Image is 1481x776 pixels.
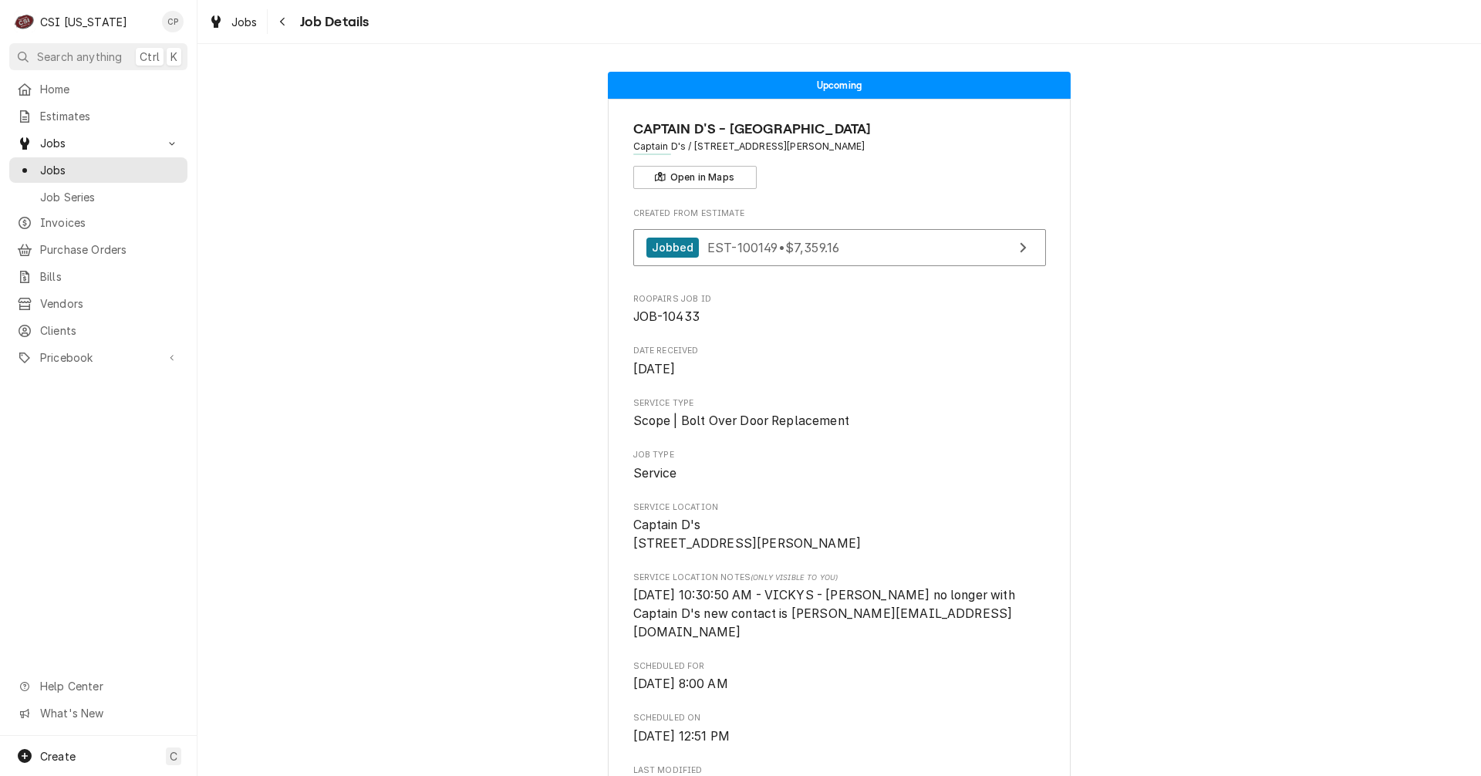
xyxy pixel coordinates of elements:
a: Go to Help Center [9,673,187,699]
a: Purchase Orders [9,237,187,262]
span: Home [40,81,180,97]
button: Navigate back [271,9,295,34]
span: [DATE] 10:30:50 AM - VICKYS - [PERSON_NAME] no longer with Captain D's new contact is [PERSON_NAM... [633,588,1018,639]
span: Date Received [633,360,1046,379]
div: Scheduled For [633,660,1046,693]
span: [DATE] 12:51 PM [633,729,730,744]
span: Address [633,140,1046,154]
span: Scheduled On [633,727,1046,746]
span: Service Location Notes [633,572,1046,584]
div: Status [608,72,1071,99]
div: Roopairs Job ID [633,293,1046,326]
span: What's New [40,705,178,721]
a: Go to Pricebook [9,345,187,370]
span: K [170,49,177,65]
span: Scheduled For [633,660,1046,673]
span: Upcoming [817,80,862,90]
a: Jobs [9,157,187,183]
span: Captain D's [STREET_ADDRESS][PERSON_NAME] [633,518,862,551]
a: Job Series [9,184,187,210]
div: C [14,11,35,32]
span: EST-100149 • $7,359.16 [707,239,839,255]
span: Jobs [40,135,157,151]
span: Create [40,750,76,763]
span: Scope | Bolt Over Door Replacement [633,413,849,428]
span: Invoices [40,214,180,231]
span: Created From Estimate [633,207,1046,220]
span: Service Type [633,397,1046,410]
div: Date Received [633,345,1046,378]
span: Help Center [40,678,178,694]
div: CSI [US_STATE] [40,14,127,30]
a: Estimates [9,103,187,129]
span: Job Details [295,12,369,32]
a: Go to Jobs [9,130,187,156]
span: [object Object] [633,586,1046,641]
span: Job Series [40,189,180,205]
span: Vendors [40,295,180,312]
span: Bills [40,268,180,285]
div: [object Object] [633,572,1046,641]
a: Clients [9,318,187,343]
span: Service Type [633,412,1046,430]
span: [DATE] 8:00 AM [633,676,728,691]
a: Bills [9,264,187,289]
span: Estimates [40,108,180,124]
span: Service Location [633,516,1046,552]
span: Scheduled On [633,712,1046,724]
span: (Only Visible to You) [751,573,838,582]
div: CP [162,11,184,32]
div: Craig Pierce's Avatar [162,11,184,32]
div: Jobbed [646,238,700,258]
span: Jobs [40,162,180,178]
div: Client Information [633,119,1046,189]
span: Scheduled For [633,675,1046,693]
span: Roopairs Job ID [633,308,1046,326]
span: Search anything [37,49,122,65]
span: Job Type [633,464,1046,483]
a: Vendors [9,291,187,316]
div: Created From Estimate [633,207,1046,274]
span: Jobs [231,14,258,30]
span: Roopairs Job ID [633,293,1046,305]
div: Service Location [633,501,1046,553]
span: Service [633,466,677,481]
span: Service Location [633,501,1046,514]
span: Pricebook [40,349,157,366]
span: Date Received [633,345,1046,357]
span: Purchase Orders [40,241,180,258]
span: C [170,748,177,764]
div: CSI Kentucky's Avatar [14,11,35,32]
a: Jobs [202,9,264,35]
button: Search anythingCtrlK [9,43,187,70]
span: Ctrl [140,49,160,65]
a: Home [9,76,187,102]
span: Clients [40,322,180,339]
span: Job Type [633,449,1046,461]
div: Service Type [633,397,1046,430]
a: Go to What's New [9,700,187,726]
div: Job Type [633,449,1046,482]
a: Invoices [9,210,187,235]
a: View Estimate [633,229,1046,267]
span: Name [633,119,1046,140]
div: Scheduled On [633,712,1046,745]
span: [DATE] [633,362,676,376]
span: JOB-10433 [633,309,700,324]
button: Open in Maps [633,166,757,189]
